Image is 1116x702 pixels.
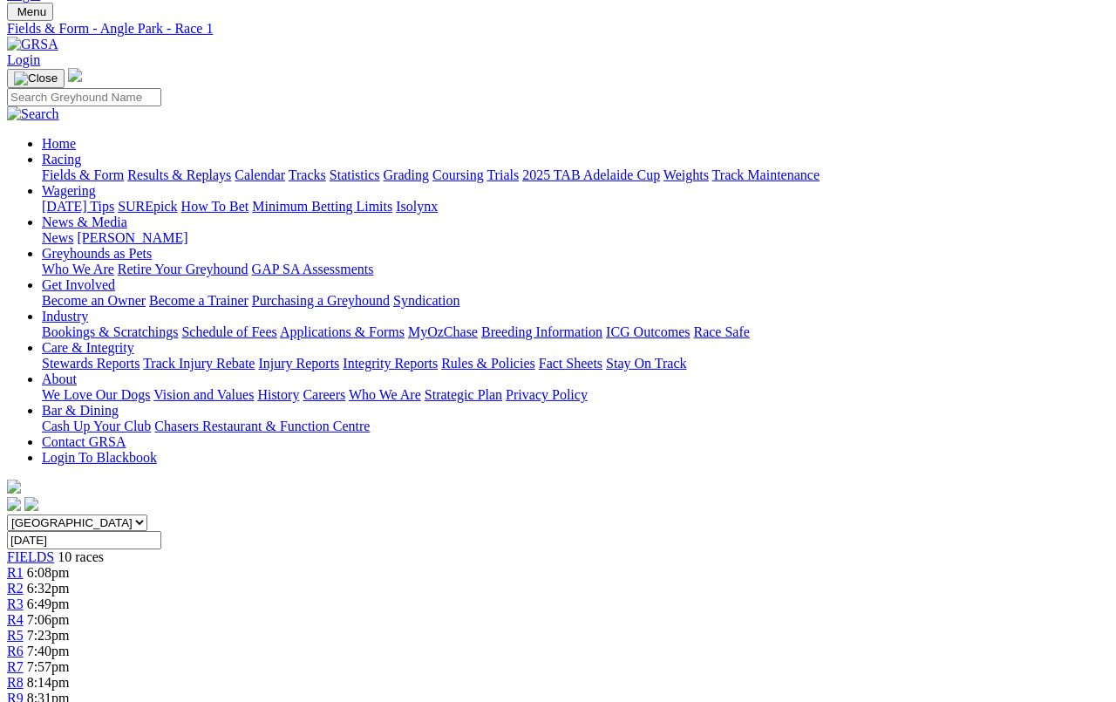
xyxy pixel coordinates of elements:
a: Tracks [289,167,326,182]
a: R7 [7,659,24,674]
a: Purchasing a Greyhound [252,293,390,308]
a: R3 [7,596,24,611]
a: R4 [7,612,24,627]
a: Chasers Restaurant & Function Centre [154,419,370,433]
a: Grading [384,167,429,182]
div: News & Media [42,230,1109,246]
div: Industry [42,324,1109,340]
div: Greyhounds as Pets [42,262,1109,277]
div: Wagering [42,199,1109,215]
button: Toggle navigation [7,3,53,21]
a: R1 [7,565,24,580]
a: News [42,230,73,245]
a: Login To Blackbook [42,450,157,465]
a: Login [7,52,40,67]
span: 6:08pm [27,565,70,580]
a: Become an Owner [42,293,146,308]
a: Racing [42,152,81,167]
img: Close [14,72,58,85]
a: We Love Our Dogs [42,387,150,402]
a: Become a Trainer [149,293,248,308]
a: Applications & Forms [280,324,405,339]
a: 2025 TAB Adelaide Cup [522,167,660,182]
a: Industry [42,309,88,324]
a: MyOzChase [408,324,478,339]
a: [PERSON_NAME] [77,230,187,245]
span: Menu [17,5,46,18]
a: Fact Sheets [539,356,602,371]
a: Calendar [235,167,285,182]
img: facebook.svg [7,497,21,511]
a: Retire Your Greyhound [118,262,248,276]
a: Stewards Reports [42,356,139,371]
img: Search [7,106,59,122]
img: logo-grsa-white.png [68,68,82,82]
a: Fields & Form [42,167,124,182]
a: R2 [7,581,24,596]
a: Track Injury Rebate [143,356,255,371]
a: Track Maintenance [712,167,820,182]
img: twitter.svg [24,497,38,511]
a: Home [42,136,76,151]
a: Statistics [330,167,380,182]
a: Weights [663,167,709,182]
div: Bar & Dining [42,419,1109,434]
a: Breeding Information [481,324,602,339]
a: Coursing [432,167,484,182]
a: Trials [487,167,519,182]
a: Integrity Reports [343,356,438,371]
a: Stay On Track [606,356,686,371]
a: Syndication [393,293,459,308]
a: Greyhounds as Pets [42,246,152,261]
a: Vision and Values [153,387,254,402]
a: Isolynx [396,199,438,214]
a: Fields & Form - Angle Park - Race 1 [7,21,1109,37]
a: How To Bet [181,199,249,214]
span: 8:14pm [27,675,70,690]
a: Schedule of Fees [181,324,276,339]
span: 10 races [58,549,104,564]
a: Rules & Policies [441,356,535,371]
input: Select date [7,531,161,549]
a: Race Safe [693,324,749,339]
div: Care & Integrity [42,356,1109,371]
a: Injury Reports [258,356,339,371]
a: GAP SA Assessments [252,262,374,276]
a: Who We Are [42,262,114,276]
a: Bookings & Scratchings [42,324,178,339]
input: Search [7,88,161,106]
span: 7:40pm [27,644,70,658]
div: Get Involved [42,293,1109,309]
a: History [257,387,299,402]
div: About [42,387,1109,403]
img: GRSA [7,37,58,52]
img: logo-grsa-white.png [7,480,21,494]
span: 7:23pm [27,628,70,643]
a: Get Involved [42,277,115,292]
a: Cash Up Your Club [42,419,151,433]
a: ICG Outcomes [606,324,690,339]
a: SUREpick [118,199,177,214]
a: Care & Integrity [42,340,134,355]
a: Careers [303,387,345,402]
a: FIELDS [7,549,54,564]
a: R5 [7,628,24,643]
a: [DATE] Tips [42,199,114,214]
div: Racing [42,167,1109,183]
a: Who We Are [349,387,421,402]
span: 6:32pm [27,581,70,596]
span: 6:49pm [27,596,70,611]
button: Toggle navigation [7,69,65,88]
a: Strategic Plan [425,387,502,402]
a: R8 [7,675,24,690]
a: Minimum Betting Limits [252,199,392,214]
span: 7:57pm [27,659,70,674]
span: 7:06pm [27,612,70,627]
